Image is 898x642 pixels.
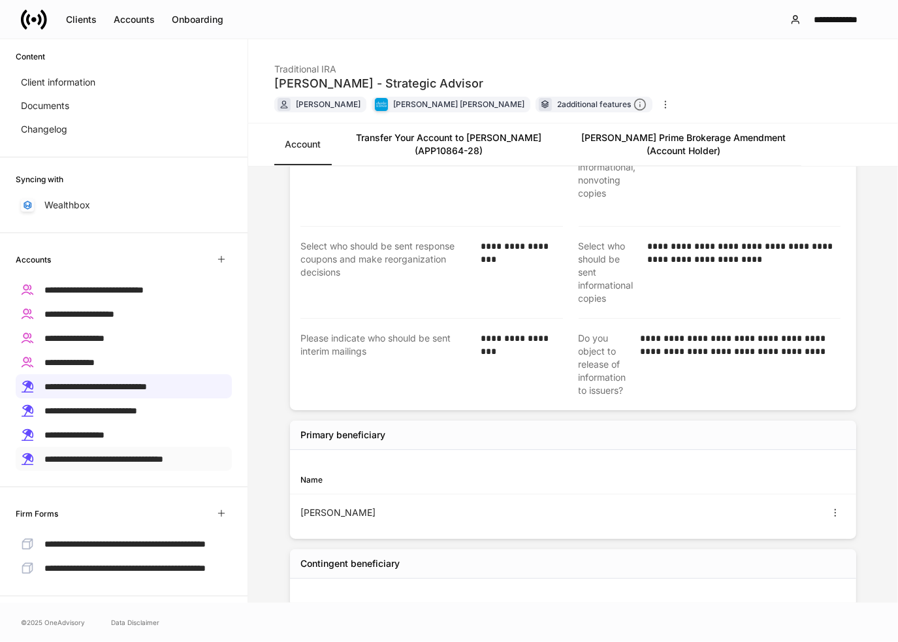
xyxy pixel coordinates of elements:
[21,123,67,136] p: Changelog
[21,76,95,89] p: Client information
[163,9,232,30] button: Onboarding
[300,602,573,615] div: Name
[16,94,232,118] a: Documents
[16,193,232,217] a: Wealthbox
[66,13,97,26] div: Clients
[300,428,385,441] h5: Primary beneficiary
[393,98,524,110] div: [PERSON_NAME] [PERSON_NAME]
[300,506,573,519] div: [PERSON_NAME]
[57,9,105,30] button: Clients
[21,617,85,628] span: © 2025 OneAdvisory
[105,9,163,30] button: Accounts
[300,240,473,305] div: Select who should be sent response coupons and make reorganization decisions
[300,557,400,570] h5: Contingent beneficiary
[16,50,45,63] h6: Content
[579,240,640,305] div: Select who should be sent informational copies
[172,13,223,26] div: Onboarding
[274,76,483,91] div: [PERSON_NAME] - Strategic Advisor
[331,123,566,165] a: Transfer Your Account to [PERSON_NAME] (APP10864-28)
[375,98,388,111] img: charles-schwab-BFYFdbvS.png
[296,98,361,110] div: [PERSON_NAME]
[300,135,473,213] div: Select who should receive and vote proxy ballots
[21,99,69,112] p: Documents
[16,173,63,185] h6: Syncing with
[274,123,331,165] a: Account
[566,123,801,165] a: [PERSON_NAME] Prime Brokerage Amendment (Account Holder)
[16,71,232,94] a: Client information
[44,199,90,212] p: Wealthbox
[111,617,159,628] a: Data Disclaimer
[579,332,633,397] div: Do you object to release of information to issuers?
[300,332,473,397] div: Please indicate who should be sent interim mailings
[579,135,643,213] div: Select who should be sent informational, nonvoting copies
[274,55,483,76] div: Traditional IRA
[557,98,647,112] div: 2 additional features
[300,473,573,486] div: Name
[16,118,232,141] a: Changelog
[16,507,58,520] h6: Firm Forms
[114,13,155,26] div: Accounts
[16,253,51,266] h6: Accounts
